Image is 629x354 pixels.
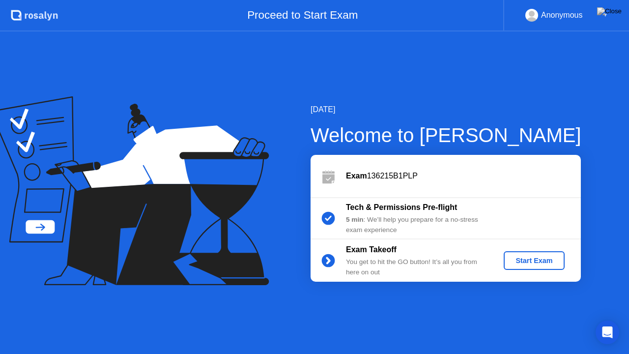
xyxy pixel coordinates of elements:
[311,104,581,116] div: [DATE]
[346,170,581,182] div: 136215B1PLP
[346,203,457,211] b: Tech & Permissions Pre-flight
[346,172,367,180] b: Exam
[346,215,487,235] div: : We’ll help you prepare for a no-stress exam experience
[346,216,364,223] b: 5 min
[346,257,487,277] div: You get to hit the GO button! It’s all you from here on out
[346,245,397,254] b: Exam Takeoff
[311,120,581,150] div: Welcome to [PERSON_NAME]
[597,7,622,15] img: Close
[508,257,560,265] div: Start Exam
[596,321,619,344] div: Open Intercom Messenger
[504,251,564,270] button: Start Exam
[541,9,583,22] div: Anonymous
